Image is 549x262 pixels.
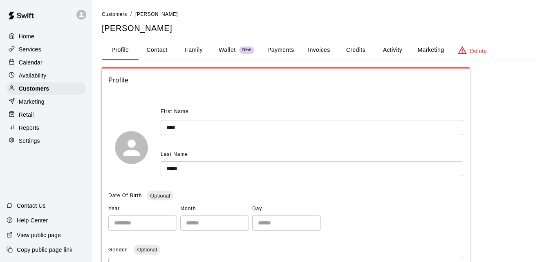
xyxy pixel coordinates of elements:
p: Delete [470,47,487,55]
span: Date Of Birth [108,193,142,198]
a: Marketing [7,95,85,108]
span: Gender [108,247,129,253]
p: Retail [19,111,34,119]
span: First Name [161,105,189,118]
button: Activity [374,40,411,60]
p: Calendar [19,58,43,67]
p: Home [19,32,34,40]
span: Optional [134,246,160,253]
p: Reports [19,124,39,132]
a: Customers [7,82,85,95]
p: Contact Us [17,202,46,210]
span: Year [108,202,177,215]
p: Wallet [219,46,236,54]
button: Invoices [300,40,337,60]
span: Last Name [161,151,188,157]
button: Marketing [411,40,450,60]
span: Profile [108,75,463,86]
span: [PERSON_NAME] [135,11,178,17]
a: Calendar [7,56,85,69]
a: Retail [7,109,85,121]
p: Customers [19,84,49,93]
span: Optional [147,193,173,199]
p: Copy public page link [17,246,72,254]
button: Family [175,40,212,60]
button: Profile [102,40,139,60]
button: Payments [261,40,300,60]
p: Help Center [17,216,48,224]
a: Home [7,30,85,42]
span: Month [180,202,249,215]
p: View public page [17,231,61,239]
h5: [PERSON_NAME] [102,23,539,34]
nav: breadcrumb [102,10,539,19]
span: New [239,47,254,53]
p: Services [19,45,41,53]
a: Settings [7,135,85,147]
a: Customers [102,11,127,17]
div: basic tabs example [102,40,539,60]
li: / [130,10,132,18]
span: Day [252,202,321,215]
p: Marketing [19,98,45,106]
p: Settings [19,137,40,145]
a: Services [7,43,85,56]
a: Reports [7,122,85,134]
button: Credits [337,40,374,60]
p: Availability [19,71,47,80]
a: Availability [7,69,85,82]
button: Contact [139,40,175,60]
